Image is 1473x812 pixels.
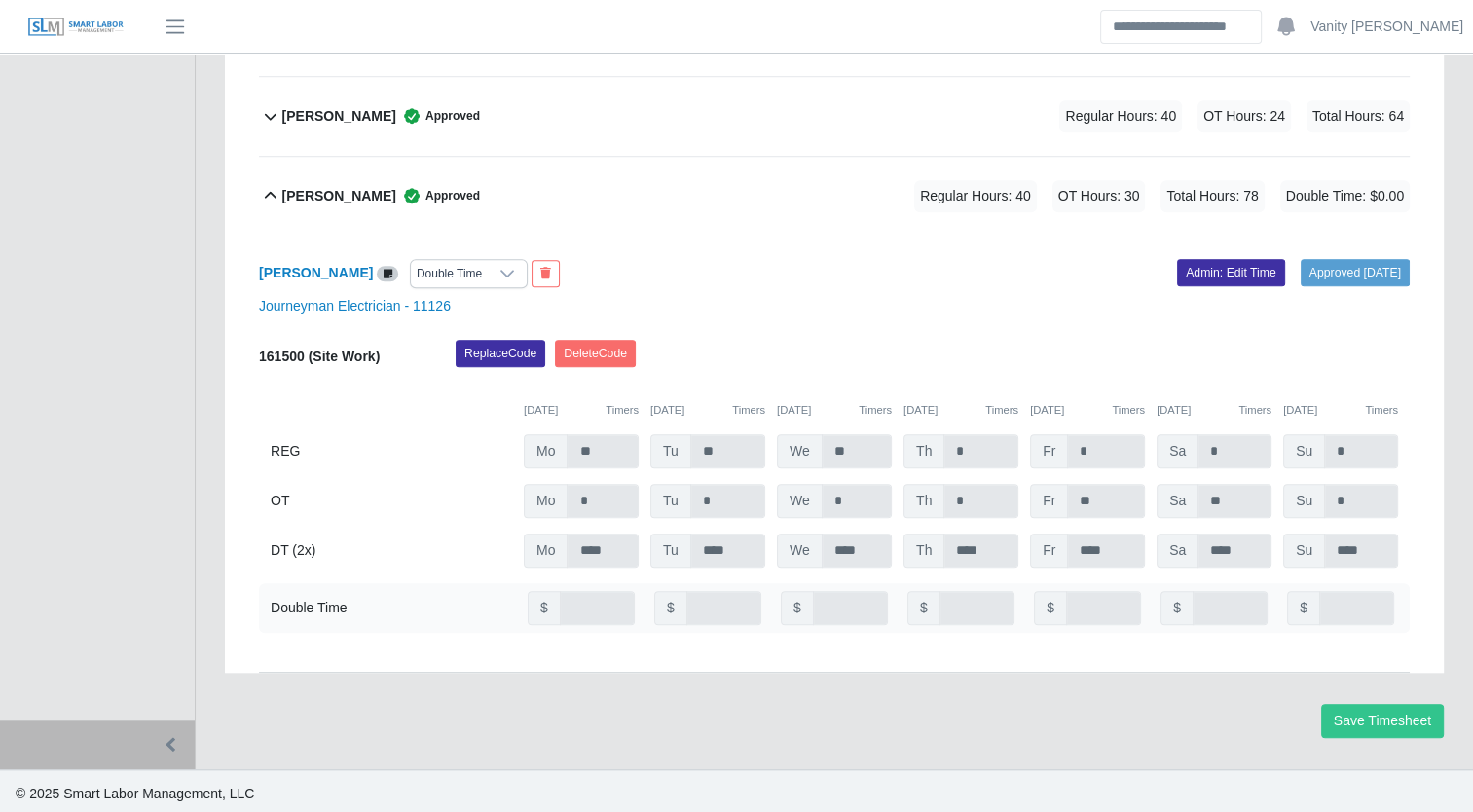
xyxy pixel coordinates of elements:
button: Timers [606,402,639,419]
span: $ [528,591,561,625]
span: Th [903,534,944,568]
span: Approved [396,106,480,126]
div: [DATE] [1157,402,1271,419]
img: SLM Logo [27,17,125,38]
button: Timers [1112,402,1145,419]
button: Timers [1238,402,1271,419]
span: Su [1283,534,1325,568]
span: Th [903,434,944,468]
a: Journeyman Electrician - 11126 [259,298,451,314]
div: Double Time [271,598,348,618]
span: We [777,534,823,568]
span: Total Hours: 78 [1160,180,1264,212]
span: $ [907,591,940,625]
span: We [777,434,823,468]
button: [PERSON_NAME] Approved Regular Hours: 40 OT Hours: 24 Total Hours: 64 [259,77,1410,156]
a: Vanity [PERSON_NAME] [1310,17,1463,37]
button: Timers [1365,402,1398,419]
button: ReplaceCode [456,340,545,367]
button: Timers [732,402,765,419]
a: [PERSON_NAME] [259,265,373,280]
div: REG [271,434,512,468]
span: OT Hours: 30 [1052,180,1146,212]
span: Sa [1157,434,1198,468]
span: Double Time: $0.00 [1280,180,1410,212]
input: Search [1100,10,1262,44]
a: View/Edit Notes [377,265,398,280]
span: $ [1287,591,1320,625]
span: $ [1034,591,1067,625]
span: Sa [1157,534,1198,568]
span: Regular Hours: 40 [914,180,1037,212]
span: Regular Hours: 40 [1059,100,1182,132]
div: [DATE] [777,402,892,419]
span: Th [903,484,944,518]
span: Total Hours: 64 [1307,100,1410,132]
span: Sa [1157,484,1198,518]
div: [DATE] [1030,402,1145,419]
span: We [777,484,823,518]
span: $ [654,591,687,625]
div: [DATE] [650,402,765,419]
b: 161500 (Site Work) [259,349,380,364]
span: Tu [650,484,691,518]
a: Approved [DATE] [1301,259,1410,286]
b: [PERSON_NAME] [282,106,396,127]
span: Fr [1030,484,1068,518]
span: Fr [1030,434,1068,468]
div: [DATE] [903,402,1018,419]
span: Fr [1030,534,1068,568]
div: Double Time [411,260,488,287]
a: Admin: Edit Time [1177,259,1285,286]
b: [PERSON_NAME] [282,186,396,206]
div: [DATE] [524,402,639,419]
span: Tu [650,434,691,468]
span: © 2025 Smart Labor Management, LLC [16,786,254,801]
span: $ [781,591,814,625]
button: Timers [985,402,1018,419]
div: DT (2x) [271,534,512,568]
span: Tu [650,534,691,568]
div: OT [271,484,512,518]
span: Su [1283,434,1325,468]
span: Su [1283,484,1325,518]
button: Save Timesheet [1321,704,1444,738]
span: Mo [524,484,568,518]
span: Mo [524,534,568,568]
button: Timers [859,402,892,419]
button: [PERSON_NAME] Approved Regular Hours: 40 OT Hours: 30 Total Hours: 78 Double Time: $0.00 [259,157,1410,236]
span: $ [1160,591,1194,625]
button: End Worker & Remove from the Timesheet [532,260,560,287]
span: Approved [396,186,480,205]
button: DeleteCode [555,340,636,367]
span: Mo [524,434,568,468]
div: [DATE] [1283,402,1398,419]
span: OT Hours: 24 [1197,100,1291,132]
